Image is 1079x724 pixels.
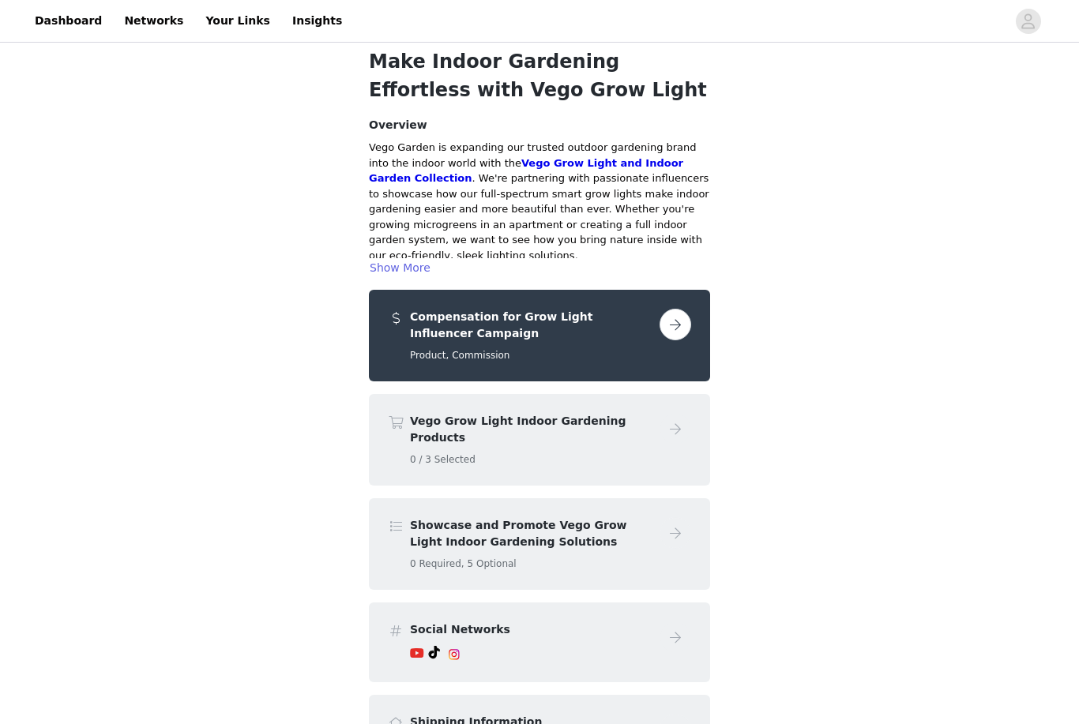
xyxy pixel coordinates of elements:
img: Instagram Icon [448,648,461,661]
a: Insights [283,3,352,39]
a: Your Links [196,3,280,39]
h4: Overview [369,117,710,133]
h5: Product, Commission [410,348,653,362]
h4: Social Networks [410,621,653,638]
button: Show More [369,258,431,277]
h4: Showcase and Promote Vego Grow Light Indoor Gardening Solutions [410,517,653,550]
div: Vego Grow Light Indoor Gardening Products [369,394,710,486]
a: Dashboard [25,3,111,39]
div: Social Networks [369,602,710,682]
div: Showcase and Promote Vego Grow Light Indoor Gardening Solutions [369,498,710,590]
h4: Compensation for Grow Light Influencer Campaign [410,309,653,342]
div: avatar [1021,9,1036,34]
p: Vego Garden is expanding our trusted outdoor gardening brand into the indoor world with the . We'... [369,140,710,263]
h5: 0 Required, 5 Optional [410,557,653,571]
div: Compensation for Grow Light Influencer Campaign [369,290,710,381]
a: Vego Grow Light and Indoor Garden Collection [369,157,683,185]
h4: Vego Grow Light Indoor Gardening Products [410,413,653,446]
a: Networks [115,3,193,39]
h5: 0 / 3 Selected [410,452,653,467]
h1: Make Indoor Gardening Effortless with Vego Grow Light [369,47,710,104]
